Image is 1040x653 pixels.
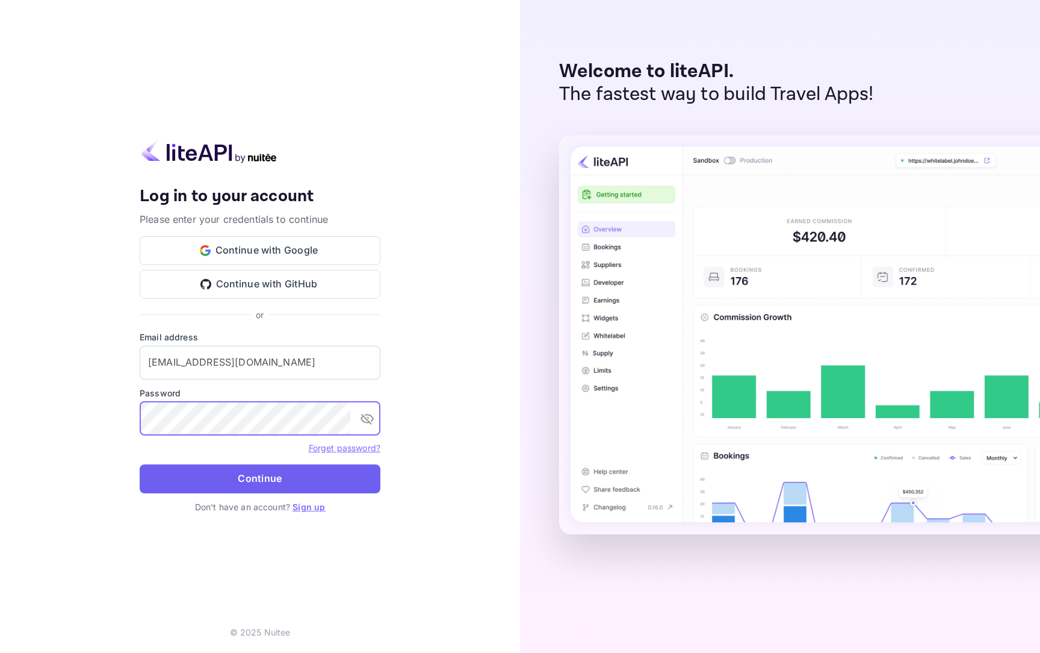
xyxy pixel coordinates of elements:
a: Sign up [292,502,325,512]
p: © 2025 Nuitee [230,626,291,639]
p: Welcome to liteAPI. [559,60,874,83]
h4: Log in to your account [140,186,380,207]
label: Email address [140,331,380,343]
img: liteapi [140,140,278,163]
button: Continue with GitHub [140,270,380,299]
p: The fastest way to build Travel Apps! [559,83,874,106]
button: toggle password visibility [355,407,379,431]
p: Please enter your credentials to continue [140,212,380,227]
p: Don't have an account? [140,501,380,513]
a: Forget password? [309,443,380,453]
p: or [256,308,264,321]
input: Enter your email address [140,346,380,380]
button: Continue [140,464,380,493]
button: Continue with Google [140,236,380,265]
a: Forget password? [309,442,380,454]
label: Password [140,387,380,399]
